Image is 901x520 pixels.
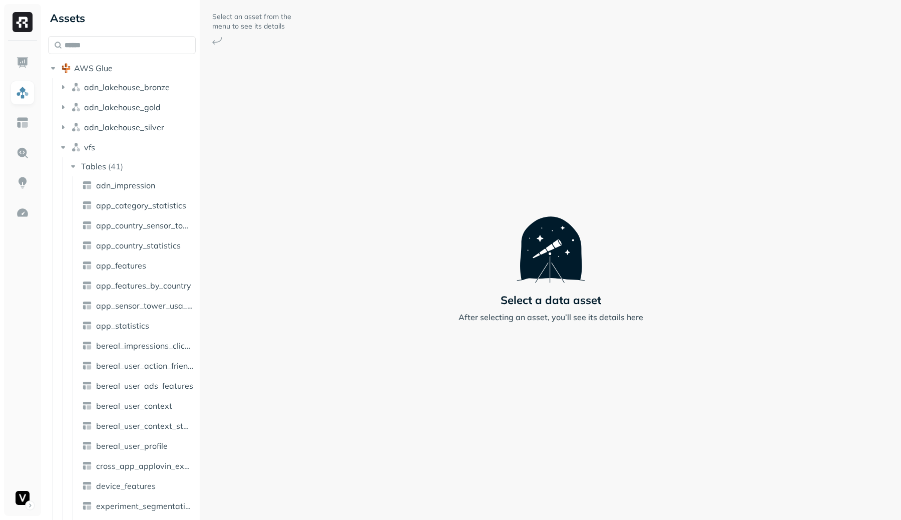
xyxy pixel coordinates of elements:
[13,12,33,32] img: Ryft
[84,82,170,92] span: adn_lakehouse_bronze
[82,261,92,271] img: table
[82,361,92,371] img: table
[82,321,92,331] img: table
[96,180,155,190] span: adn_impression
[96,361,193,371] span: bereal_user_action_friend_statistics
[78,298,197,314] a: app_sensor_tower_usa_features
[82,180,92,190] img: table
[212,37,222,45] img: Arrow
[78,197,197,213] a: app_category_statistics
[78,438,197,454] a: bereal_user_profile
[84,142,95,152] span: vfs
[96,261,146,271] span: app_features
[16,56,29,69] img: Dashboard
[96,301,193,311] span: app_sensor_tower_usa_features
[58,119,196,135] button: adn_lakehouse_silver
[96,220,193,230] span: app_country_sensor_tower_statistics
[71,122,81,132] img: namespace
[96,321,149,331] span: app_statistics
[78,498,197,514] a: experiment_segmentation_features_user
[96,200,186,210] span: app_category_statistics
[96,421,193,431] span: bereal_user_context_statistics
[71,102,81,112] img: namespace
[78,318,197,334] a: app_statistics
[16,176,29,189] img: Insights
[78,278,197,294] a: app_features_by_country
[84,102,161,112] span: adn_lakehouse_gold
[68,158,197,174] button: Tables(41)
[78,358,197,374] a: bereal_user_action_friend_statistics
[96,240,181,250] span: app_country_statistics
[96,481,156,491] span: device_features
[78,217,197,233] a: app_country_sensor_tower_statistics
[212,12,292,31] p: Select an asset from the menu to see its details
[459,311,643,323] p: After selecting an asset, you’ll see its details here
[78,257,197,274] a: app_features
[82,240,92,250] img: table
[78,378,197,394] a: bereal_user_ads_features
[81,161,106,171] span: Tables
[48,10,196,26] div: Assets
[96,341,193,351] span: bereal_impressions_clicks_statistics
[78,398,197,414] a: bereal_user_context
[82,401,92,411] img: table
[78,458,197,474] a: cross_app_applovin_experimentation_statistics
[501,293,601,307] p: Select a data asset
[517,197,585,283] img: Telescope
[82,341,92,351] img: table
[61,63,71,73] img: root
[96,381,193,391] span: bereal_user_ads_features
[82,501,92,511] img: table
[16,146,29,159] img: Query Explorer
[96,401,172,411] span: bereal_user_context
[71,142,81,152] img: namespace
[82,200,92,210] img: table
[71,82,81,92] img: namespace
[16,116,29,129] img: Asset Explorer
[78,237,197,253] a: app_country_statistics
[78,338,197,354] a: bereal_impressions_clicks_statistics
[16,86,29,99] img: Assets
[82,281,92,291] img: table
[58,79,196,95] button: adn_lakehouse_bronze
[78,478,197,494] a: device_features
[48,60,196,76] button: AWS Glue
[82,461,92,471] img: table
[82,481,92,491] img: table
[96,501,193,511] span: experiment_segmentation_features_user
[82,441,92,451] img: table
[58,99,196,115] button: adn_lakehouse_gold
[78,177,197,193] a: adn_impression
[96,461,193,471] span: cross_app_applovin_experimentation_statistics
[96,441,168,451] span: bereal_user_profile
[74,63,113,73] span: AWS Glue
[16,491,30,505] img: Voodoo
[84,122,164,132] span: adn_lakehouse_silver
[82,220,92,230] img: table
[16,206,29,219] img: Optimization
[82,301,92,311] img: table
[78,418,197,434] a: bereal_user_context_statistics
[108,161,123,171] p: ( 41 )
[82,381,92,391] img: table
[82,421,92,431] img: table
[58,139,196,155] button: vfs
[96,281,191,291] span: app_features_by_country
